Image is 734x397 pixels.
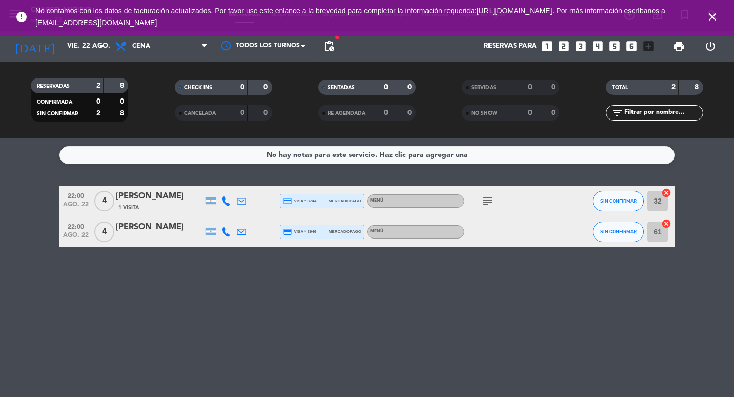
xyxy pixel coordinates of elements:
[37,84,70,89] span: RESERVADAS
[623,107,703,118] input: Filtrar por nombre...
[283,196,316,206] span: visa * 8744
[283,227,316,236] span: visa * 3946
[63,189,89,201] span: 22:00
[267,149,468,161] div: No hay notas para este servicio. Haz clic para agregar una
[370,198,383,203] span: MENÚ
[600,198,637,204] span: SIN CONFIRMAR
[35,7,665,27] span: No contamos con los datos de facturación actualizados. Por favor use este enlance a la brevedad p...
[591,39,604,53] i: looks_4
[94,191,114,211] span: 4
[370,229,383,233] span: MENÚ
[625,39,638,53] i: looks_6
[695,84,701,91] strong: 8
[481,195,494,207] i: subject
[477,7,553,15] a: [URL][DOMAIN_NAME]
[283,196,292,206] i: credit_card
[612,85,628,90] span: TOTAL
[184,111,216,116] span: CANCELADA
[116,221,203,234] div: [PERSON_NAME]
[95,40,108,52] i: arrow_drop_down
[94,222,114,242] span: 4
[528,84,532,91] strong: 0
[528,109,532,116] strong: 0
[116,190,203,203] div: [PERSON_NAME]
[661,188,671,198] i: cancel
[600,229,637,234] span: SIN CONFIRMAR
[15,11,28,23] i: error
[661,219,671,229] i: cancel
[63,201,89,213] span: ago. 22
[334,34,340,41] span: fiber_manual_record
[671,84,676,91] strong: 2
[574,39,587,53] i: looks_3
[484,42,537,50] span: Reservas para
[263,84,270,91] strong: 0
[471,85,496,90] span: SERVIDAS
[96,82,100,89] strong: 2
[471,111,497,116] span: NO SHOW
[593,222,644,242] button: SIN CONFIRMAR
[695,31,726,62] div: LOG OUT
[328,85,355,90] span: SENTADAS
[551,84,557,91] strong: 0
[384,84,388,91] strong: 0
[706,11,719,23] i: close
[35,7,665,27] a: . Por más información escríbanos a [EMAIL_ADDRESS][DOMAIN_NAME]
[540,39,554,53] i: looks_one
[672,40,685,52] span: print
[384,109,388,116] strong: 0
[120,110,126,117] strong: 8
[63,220,89,232] span: 22:00
[132,43,150,50] span: Cena
[593,191,644,211] button: SIN CONFIRMAR
[283,227,292,236] i: credit_card
[240,109,244,116] strong: 0
[642,39,655,53] i: add_box
[120,98,126,105] strong: 0
[611,107,623,119] i: filter_list
[551,109,557,116] strong: 0
[96,98,100,105] strong: 0
[37,111,78,116] span: SIN CONFIRMAR
[323,40,335,52] span: pending_actions
[557,39,570,53] i: looks_two
[96,110,100,117] strong: 2
[184,85,212,90] span: CHECK INS
[328,111,365,116] span: RE AGENDADA
[329,197,361,204] span: mercadopago
[329,228,361,235] span: mercadopago
[120,82,126,89] strong: 8
[263,109,270,116] strong: 0
[704,40,717,52] i: power_settings_new
[608,39,621,53] i: looks_5
[240,84,244,91] strong: 0
[118,204,139,212] span: 1 Visita
[63,232,89,244] span: ago. 22
[8,35,62,57] i: [DATE]
[407,109,414,116] strong: 0
[37,100,72,105] span: CONFIRMADA
[407,84,414,91] strong: 0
